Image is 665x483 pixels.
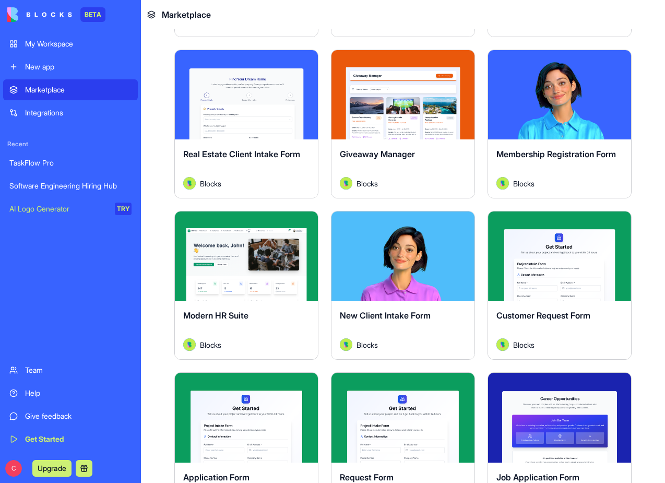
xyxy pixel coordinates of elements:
[25,62,132,72] div: New app
[3,79,138,100] a: Marketplace
[488,50,632,198] a: Membership Registration FormAvatarBlocks
[9,158,132,168] div: TaskFlow Pro
[496,149,616,159] span: Membership Registration Form
[7,7,72,22] img: logo
[331,50,475,198] a: Giveaway ManagerAvatarBlocks
[3,406,138,427] a: Give feedback
[340,472,394,482] span: Request Form
[340,177,352,190] img: Avatar
[3,175,138,196] a: Software Engineering Hiring Hub
[496,177,509,190] img: Avatar
[25,365,132,375] div: Team
[340,338,352,351] img: Avatar
[25,108,132,118] div: Integrations
[200,339,221,350] span: Blocks
[496,338,509,351] img: Avatar
[3,152,138,173] a: TaskFlow Pro
[183,472,250,482] span: Application Form
[115,203,132,215] div: TRY
[183,338,196,351] img: Avatar
[496,472,579,482] span: Job Application Form
[7,7,105,22] a: BETA
[496,310,590,321] span: Customer Request Form
[25,434,132,444] div: Get Started
[357,339,378,350] span: Blocks
[25,411,132,421] div: Give feedback
[3,429,138,450] a: Get Started
[174,211,318,360] a: Modern HR SuiteAvatarBlocks
[9,204,108,214] div: AI Logo Generator
[9,181,132,191] div: Software Engineering Hiring Hub
[162,8,211,21] span: Marketplace
[3,33,138,54] a: My Workspace
[183,177,196,190] img: Avatar
[513,178,535,189] span: Blocks
[488,211,632,360] a: Customer Request FormAvatarBlocks
[3,102,138,123] a: Integrations
[25,39,132,49] div: My Workspace
[3,360,138,381] a: Team
[340,149,415,159] span: Giveaway Manager
[200,178,221,189] span: Blocks
[32,463,72,473] a: Upgrade
[3,198,138,219] a: AI Logo GeneratorTRY
[5,460,22,477] span: C
[3,56,138,77] a: New app
[80,7,105,22] div: BETA
[3,140,138,148] span: Recent
[183,149,300,159] span: Real Estate Client Intake Form
[25,85,132,95] div: Marketplace
[340,310,431,321] span: New Client Intake Form
[183,310,248,321] span: Modern HR Suite
[3,383,138,404] a: Help
[357,178,378,189] span: Blocks
[174,50,318,198] a: Real Estate Client Intake FormAvatarBlocks
[32,460,72,477] button: Upgrade
[513,339,535,350] span: Blocks
[331,211,475,360] a: New Client Intake FormAvatarBlocks
[25,388,132,398] div: Help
